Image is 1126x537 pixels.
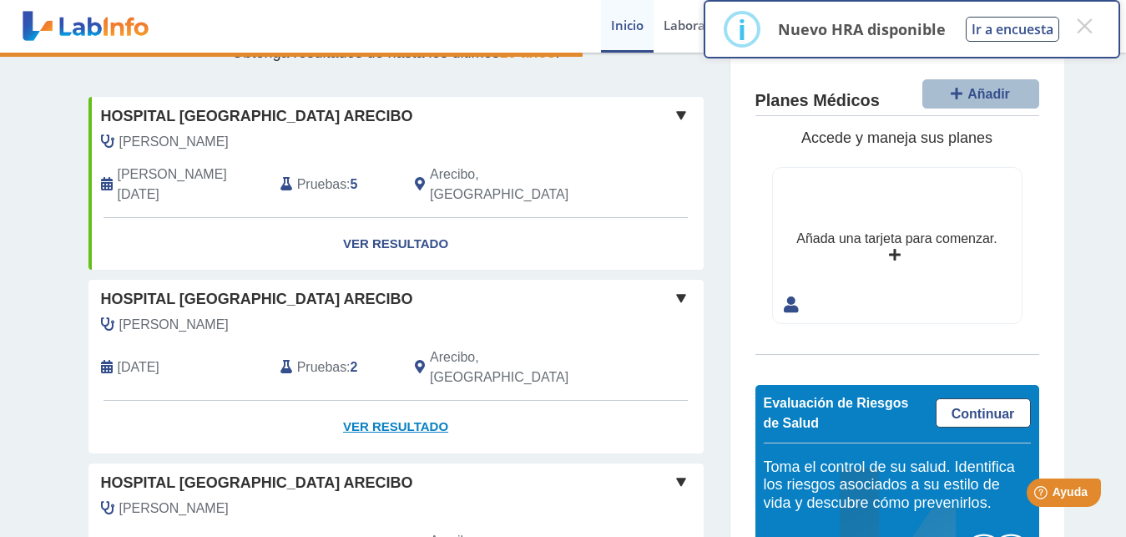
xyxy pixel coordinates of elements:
[764,396,909,430] span: Evaluación de Riesgos de Salud
[778,19,946,39] p: Nuevo HRA disponible
[297,175,346,195] span: Pruebas
[500,44,556,61] span: 10 años
[268,165,402,205] div: :
[119,132,229,152] span: Colon Cerezo, Felix
[351,360,358,374] b: 2
[101,472,413,494] span: Hospital [GEOGRAPHIC_DATA] Arecibo
[101,105,413,128] span: Hospital [GEOGRAPHIC_DATA] Arecibo
[119,499,229,519] span: Perez Rodriguez, Andres
[738,14,746,44] div: i
[118,165,268,205] span: 2024-01-11
[967,87,1010,101] span: Añadir
[430,347,614,388] span: Arecibo, PR
[297,357,346,377] span: Pruebas
[977,472,1108,519] iframe: Help widget launcher
[764,458,1031,513] h5: Toma el control de su salud. Identifica los riesgos asociados a su estilo de vida y descubre cómo...
[351,177,358,191] b: 5
[231,44,559,61] span: Obtenga resultados de hasta los últimos .
[1069,11,1099,41] button: Close this dialog
[430,165,614,205] span: Arecibo, PR
[922,79,1039,109] button: Añadir
[268,347,402,388] div: :
[88,218,704,271] a: Ver Resultado
[119,315,229,335] span: Perez Rodriguez, Andres
[796,229,997,249] div: Añada una tarjeta para comenzar.
[88,401,704,453] a: Ver Resultado
[966,17,1059,42] button: Ir a encuesta
[101,288,413,311] span: Hospital [GEOGRAPHIC_DATA] Arecibo
[936,398,1031,428] a: Continuar
[952,407,1015,421] span: Continuar
[755,91,880,111] h4: Planes Médicos
[118,357,159,377] span: 2025-09-09
[801,129,992,146] span: Accede y maneja sus planes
